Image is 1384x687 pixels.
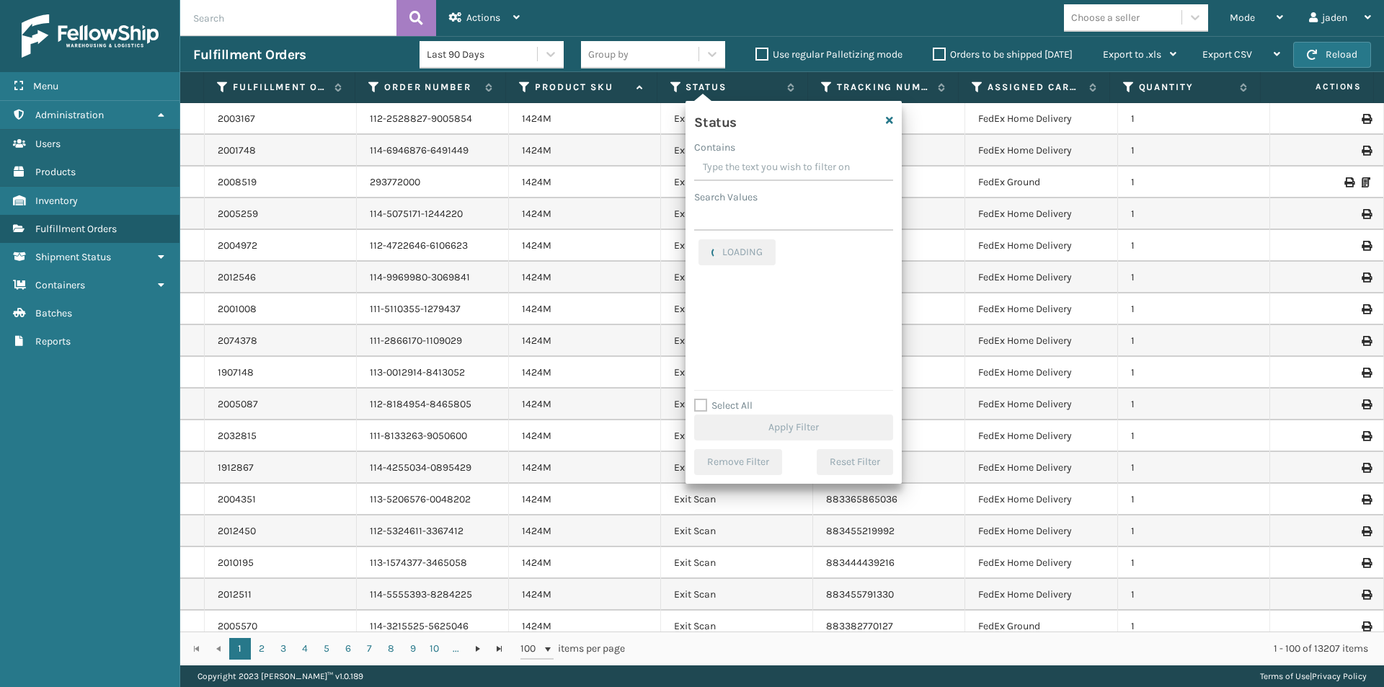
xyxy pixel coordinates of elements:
[218,429,257,443] a: 2032815
[522,525,551,537] a: 1424M
[402,638,424,660] a: 9
[1362,558,1370,568] i: Print Label
[965,452,1117,484] td: FedEx Home Delivery
[467,638,489,660] a: Go to the next page
[1312,671,1367,681] a: Privacy Policy
[1118,420,1270,452] td: 1
[522,144,551,156] a: 1424M
[1260,665,1367,687] div: |
[522,493,551,505] a: 1424M
[357,325,509,357] td: 111-2866170-1109029
[22,14,159,58] img: logo
[1118,357,1270,389] td: 1
[520,638,626,660] span: items per page
[661,420,813,452] td: Exit Scan
[661,579,813,611] td: Exit Scan
[1118,484,1270,515] td: 1
[272,638,294,660] a: 3
[965,103,1117,135] td: FedEx Home Delivery
[445,638,467,660] a: ...
[35,279,85,291] span: Containers
[35,335,71,347] span: Reports
[965,420,1117,452] td: FedEx Home Delivery
[357,484,509,515] td: 113-5206576-0048202
[494,643,505,655] span: Go to the last page
[218,302,257,316] a: 2001008
[661,547,813,579] td: Exit Scan
[218,556,254,570] a: 2010195
[1118,167,1270,198] td: 1
[1118,579,1270,611] td: 1
[357,389,509,420] td: 112-8184954-8465805
[1118,452,1270,484] td: 1
[357,103,509,135] td: 112-2528827-9005854
[1265,75,1370,99] span: Actions
[357,262,509,293] td: 114-9969980-3069841
[357,579,509,611] td: 114-5555393-8284225
[357,167,509,198] td: 293772000
[522,557,551,569] a: 1424M
[33,80,58,92] span: Menu
[965,389,1117,420] td: FedEx Home Delivery
[965,325,1117,357] td: FedEx Home Delivery
[522,398,551,410] a: 1424M
[1362,621,1370,631] i: Print Label
[1118,515,1270,547] td: 1
[1362,526,1370,536] i: Print Label
[1362,177,1370,187] i: Print Packing Slip
[218,524,256,538] a: 2012450
[337,638,359,660] a: 6
[357,293,509,325] td: 111-5110355-1279437
[357,420,509,452] td: 111-8133263-9050600
[384,81,478,94] label: Order Number
[522,588,551,600] a: 1424M
[522,112,551,125] a: 1424M
[218,492,256,507] a: 2004351
[588,47,629,62] div: Group by
[1362,304,1370,314] i: Print Label
[218,461,254,475] a: 1912867
[661,515,813,547] td: Exit Scan
[472,643,484,655] span: Go to the next page
[826,588,894,600] a: 883455791330
[218,239,257,253] a: 2004972
[1362,209,1370,219] i: Print Label
[316,638,337,660] a: 5
[661,198,813,230] td: Exit Scan
[35,307,72,319] span: Batches
[1118,135,1270,167] td: 1
[35,109,104,121] span: Administration
[1362,241,1370,251] i: Print Label
[357,357,509,389] td: 113-0012914-8413052
[694,399,753,412] label: Select All
[357,198,509,230] td: 114-5075171-1244220
[198,665,363,687] p: Copyright 2023 [PERSON_NAME]™ v 1.0.189
[1118,230,1270,262] td: 1
[965,135,1117,167] td: FedEx Home Delivery
[357,135,509,167] td: 114-6946876-6491449
[1118,611,1270,642] td: 1
[933,48,1073,61] label: Orders to be shipped [DATE]
[218,207,258,221] a: 2005259
[965,198,1117,230] td: FedEx Home Delivery
[694,155,893,181] input: Type the text you wish to filter on
[1260,671,1310,681] a: Terms of Use
[427,47,538,62] div: Last 90 Days
[694,449,782,475] button: Remove Filter
[193,46,306,63] h3: Fulfillment Orders
[965,230,1117,262] td: FedEx Home Delivery
[522,620,551,632] a: 1424M
[1230,12,1255,24] span: Mode
[294,638,316,660] a: 4
[661,230,813,262] td: Exit Scan
[1362,336,1370,346] i: Print Label
[359,638,381,660] a: 7
[965,547,1117,579] td: FedEx Home Delivery
[965,515,1117,547] td: FedEx Home Delivery
[218,334,257,348] a: 2074378
[826,557,895,569] a: 883444439216
[661,167,813,198] td: Exit Scan
[357,452,509,484] td: 114-4255034-0895429
[686,81,779,94] label: Status
[218,112,255,126] a: 2003167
